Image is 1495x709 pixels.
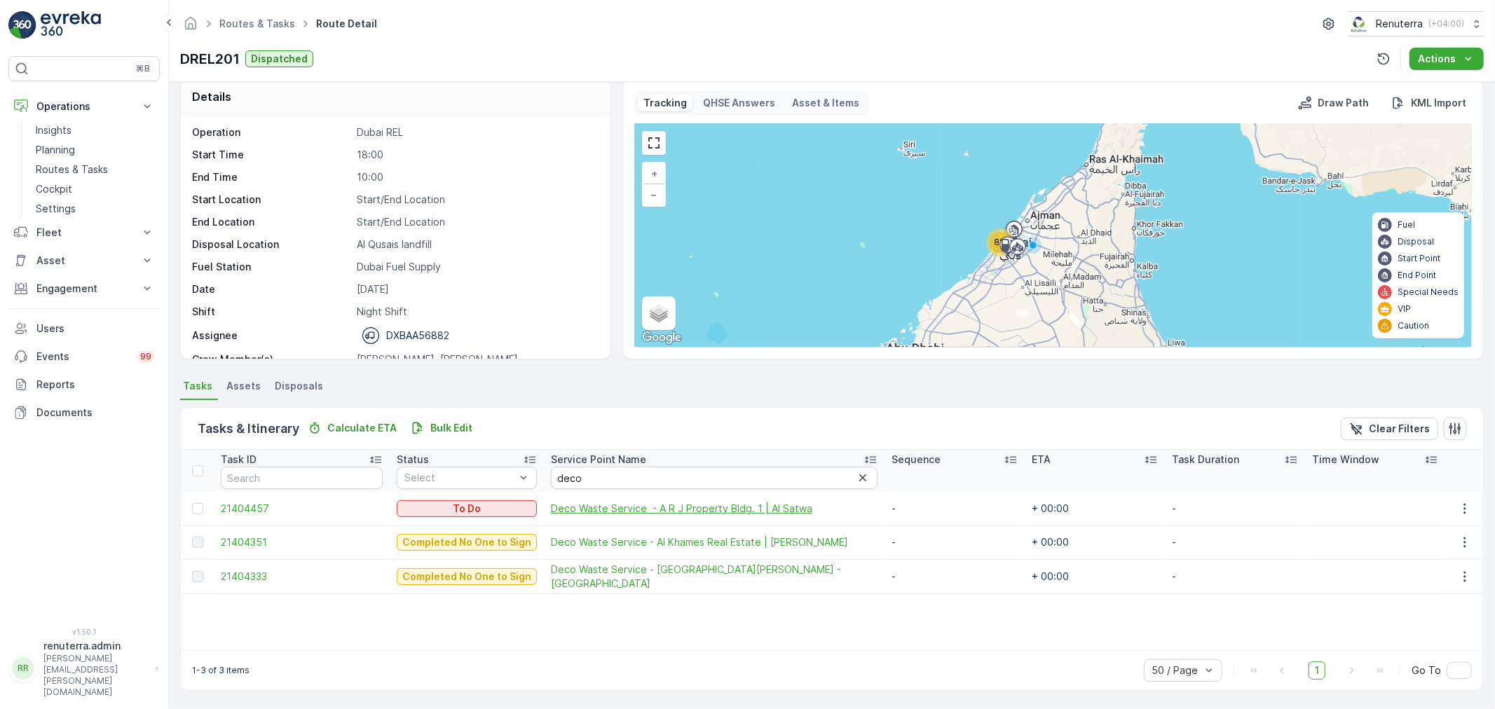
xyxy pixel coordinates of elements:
a: Insights [30,121,160,140]
a: Documents [8,399,160,427]
p: Cockpit [36,182,72,196]
p: Disposal Location [192,238,351,252]
a: Routes & Tasks [30,160,160,179]
span: 88 [995,237,1006,247]
p: Completed No One to Sign [402,570,531,584]
p: Start/End Location [357,193,596,207]
p: Clear Filters [1369,422,1430,436]
p: DXBAA56882 [386,329,449,343]
p: Dubai Fuel Supply [357,260,596,274]
button: Engagement [8,275,160,303]
span: Assets [226,379,261,393]
div: 0 [635,124,1471,347]
span: Deco Waste Service - Al Khames Real Estate | [PERSON_NAME] [551,535,878,549]
span: Deco Waste Service - [GEOGRAPHIC_DATA][PERSON_NAME] - [GEOGRAPHIC_DATA] [551,563,878,591]
p: Bulk Edit [430,421,472,435]
input: Search [221,467,383,489]
a: Zoom In [643,163,664,184]
p: VIP [1398,303,1411,315]
span: 1 [1309,661,1325,680]
p: DREL201 [180,48,240,69]
div: Toggle Row Selected [192,571,203,582]
a: Routes & Tasks [219,18,295,29]
span: Route Detail [313,17,380,31]
p: 18:00 [357,148,596,162]
span: Go To [1412,663,1441,677]
a: Homepage [183,21,198,33]
a: Cockpit [30,179,160,199]
p: Start Point [1398,253,1440,264]
p: Dubai REL [357,125,596,139]
a: 21404457 [221,502,383,516]
p: Fuel [1398,219,1415,230]
p: QHSE Answers [704,96,776,110]
p: [PERSON_NAME][EMAIL_ADDRESS][PERSON_NAME][DOMAIN_NAME] [43,653,149,698]
p: Start/End Location [357,215,596,229]
p: Night Shift [357,305,596,319]
img: logo_light-DOdMpM7g.png [41,11,101,39]
p: End Time [192,170,351,184]
td: - [1165,492,1305,525]
p: Start Location [192,193,351,207]
p: Disposal [1398,236,1434,247]
p: Actions [1418,52,1456,66]
p: Date [192,282,351,296]
p: Tracking [643,96,687,110]
button: Draw Path [1292,95,1374,111]
a: Layers [643,298,674,329]
p: 10:00 [357,170,596,184]
a: Reports [8,371,160,399]
td: - [885,559,1025,593]
p: ( +04:00 ) [1428,18,1464,29]
p: Asset & Items [793,96,860,110]
p: Crew Member(s) [192,352,351,366]
td: + 00:00 [1025,492,1165,525]
p: Fleet [36,226,132,240]
span: Disposals [275,379,323,393]
div: Toggle Row Selected [192,537,203,548]
p: End Location [192,215,351,229]
button: RRrenuterra.admin[PERSON_NAME][EMAIL_ADDRESS][PERSON_NAME][DOMAIN_NAME] [8,639,160,698]
button: Renuterra(+04:00) [1349,11,1484,36]
p: Special Needs [1398,287,1459,298]
button: Calculate ETA [302,420,402,436]
a: Deco Waste Service - A R J Property Bldg. 1 | Al Satwa [551,502,878,516]
td: - [1165,559,1305,593]
img: Google [639,329,685,347]
p: Fuel Station [192,260,351,274]
p: To Do [453,502,481,516]
button: Operations [8,92,160,121]
p: Routes & Tasks [36,163,108,177]
p: Operations [36,99,132,113]
td: + 00:00 [1025,525,1165,559]
p: Renuterra [1376,17,1423,31]
a: Deco Waste Service - Dar Al Aman Building - Karama [551,563,878,591]
button: KML Import [1386,95,1472,111]
button: Completed No One to Sign [397,534,537,551]
p: End Point [1398,270,1436,281]
p: Insights [36,123,71,137]
a: 21404351 [221,535,383,549]
p: Draw Path [1318,96,1369,110]
p: Completed No One to Sign [402,535,531,549]
a: Open this area in Google Maps (opens a new window) [639,329,685,347]
span: 21404333 [221,570,383,584]
td: - [1165,525,1305,559]
p: ETA [1032,453,1051,467]
p: Shift [192,305,351,319]
p: Tasks & Itinerary [198,419,299,439]
span: + [651,167,657,179]
span: − [650,188,657,200]
p: 99 [140,351,151,362]
input: Search [551,467,878,489]
p: Sequence [892,453,941,467]
a: View Fullscreen [643,132,664,153]
p: KML Import [1411,96,1466,110]
p: Assignee [192,329,238,343]
p: Planning [36,143,75,157]
p: Service Point Name [551,453,646,467]
td: + 00:00 [1025,559,1165,593]
button: Asset [8,247,160,275]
